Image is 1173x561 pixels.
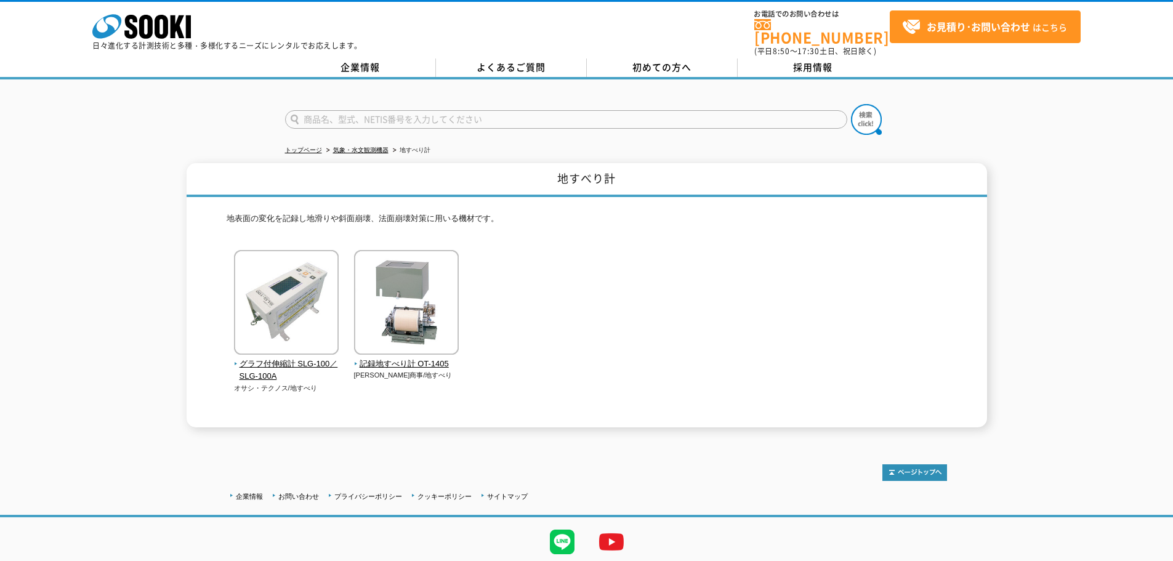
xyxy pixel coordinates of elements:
a: サイトマップ [487,493,528,500]
a: お見積り･お問い合わせはこちら [890,10,1081,43]
span: 8:50 [773,46,790,57]
a: [PHONE_NUMBER] [754,19,890,44]
span: グラフ付伸縮計 SLG-100／SLG-100A [234,358,339,384]
a: 初めての方へ [587,59,738,77]
span: (平日 ～ 土日、祝日除く) [754,46,876,57]
a: お問い合わせ [278,493,319,500]
img: 記録地すべり計 OT-1405 [354,250,459,358]
li: 地すべり計 [390,144,430,157]
a: 企業情報 [236,493,263,500]
p: 地表面の変化を記録し地滑りや斜面崩壊、法面崩壊対策に用いる機材です。 [227,212,947,232]
a: トップページ [285,147,322,153]
span: 17:30 [797,46,820,57]
p: 日々進化する計測技術と多種・多様化するニーズにレンタルでお応えします。 [92,42,362,49]
a: グラフ付伸縮計 SLG-100／SLG-100A [234,346,339,383]
a: プライバシーポリシー [334,493,402,500]
h1: 地すべり計 [187,163,987,197]
a: 企業情報 [285,59,436,77]
a: 気象・水文観測機器 [333,147,389,153]
img: トップページへ [882,464,947,481]
p: [PERSON_NAME]商事/地すべり [354,370,459,381]
span: はこちら [902,18,1067,36]
p: オサシ・テクノス/地すべり [234,383,339,394]
a: クッキーポリシー [417,493,472,500]
strong: お見積り･お問い合わせ [927,19,1030,34]
span: お電話でのお問い合わせは [754,10,890,18]
a: よくあるご質問 [436,59,587,77]
span: 初めての方へ [632,60,691,74]
a: 記録地すべり計 OT-1405 [354,346,459,371]
img: btn_search.png [851,104,882,135]
img: グラフ付伸縮計 SLG-100／SLG-100A [234,250,339,358]
a: 採用情報 [738,59,889,77]
span: 記録地すべり計 OT-1405 [354,358,459,371]
input: 商品名、型式、NETIS番号を入力してください [285,110,847,129]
